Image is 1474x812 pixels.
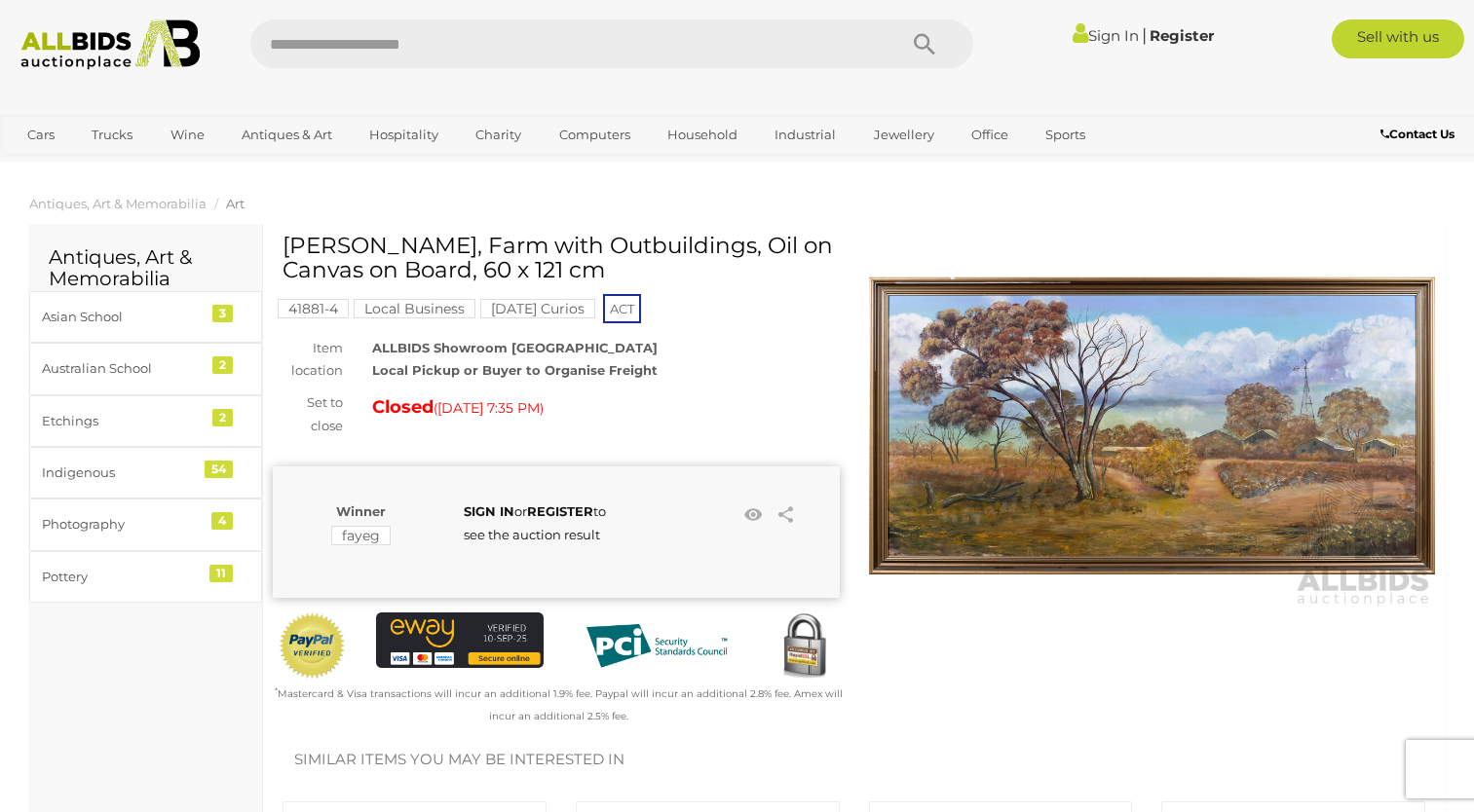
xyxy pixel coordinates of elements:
a: Wine [158,119,217,151]
strong: Local Pickup or Buyer to Organise Freight [372,362,658,378]
span: ACT [603,294,641,323]
div: Pottery [42,566,203,588]
a: Trucks [79,119,145,151]
a: REGISTER [527,503,593,519]
a: Jewellery [861,119,947,151]
li: Watch this item [739,500,769,530]
span: or to see the auction result [464,503,606,541]
h2: Similar items you may be interested in [294,752,1414,768]
a: [GEOGRAPHIC_DATA] [15,151,178,183]
a: Cars [15,119,67,151]
h2: Antiques, Art & Memorabilia [49,246,243,289]
img: PCI DSS compliant [573,612,740,680]
img: Allbids.com.au [11,19,209,70]
mark: fayeg [331,526,391,545]
b: Winner [336,503,386,519]
a: Sell with us [1332,19,1464,58]
div: Etchings [42,410,203,432]
mark: [DATE] Curios [480,299,595,318]
div: 11 [209,565,233,582]
a: [DATE] Curios [480,301,595,316]
span: ( ) [434,400,544,416]
div: 3 [212,305,233,322]
img: Official PayPal Seal [278,612,347,680]
a: Industrial [762,119,849,151]
mark: Local Business [354,299,475,318]
a: Antiques, Art & Memorabilia [29,196,207,211]
div: Australian School [42,357,203,380]
b: Contact Us [1380,127,1455,141]
div: 2 [212,409,233,426]
a: Australian School 2 [29,343,262,394]
div: Item location [258,337,358,383]
div: Indigenous [42,461,203,484]
img: eWAY Payment Gateway [376,612,544,668]
img: Harry Luton, Farm with Outbuildings, Oil on Canvas on Board, 60 x 121 cm [869,243,1436,609]
a: Computers [547,119,643,151]
a: Asian School 3 [29,291,262,343]
strong: ALLBIDS Showroom [GEOGRAPHIC_DATA] [372,340,658,355]
small: Mastercard & Visa transactions will incur an additional 1.9% fee. Paypal will incur an additional... [275,687,843,722]
a: Photography 4 [29,498,262,550]
a: Indigenous 54 [29,447,262,498]
a: Sports [1033,119,1098,151]
a: Office [959,119,1021,151]
a: Charity [463,119,534,151]
a: Contact Us [1380,124,1459,145]
a: Local Business [354,301,475,316]
a: Sign In [1073,26,1139,45]
a: Art [226,196,245,211]
div: 2 [212,356,233,374]
mark: 41881-4 [278,299,349,318]
div: Asian School [42,306,203,328]
a: Household [655,119,750,151]
a: 41881-4 [278,301,349,316]
a: Register [1150,26,1214,45]
span: | [1142,24,1147,46]
h1: [PERSON_NAME], Farm with Outbuildings, Oil on Canvas on Board, 60 x 121 cm [283,234,835,283]
a: Antiques & Art [229,119,345,151]
div: 4 [211,512,233,530]
a: SIGN IN [464,503,514,519]
span: [DATE] 7:35 PM [437,399,540,417]
div: Set to close [258,391,358,437]
a: Hospitality [357,119,451,151]
div: 54 [205,461,233,478]
a: Pottery 11 [29,551,262,603]
a: Etchings 2 [29,395,262,447]
div: Photography [42,513,203,535]
strong: Closed [372,396,434,418]
img: Secured by Rapid SSL [770,612,839,682]
button: Search [876,19,973,68]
